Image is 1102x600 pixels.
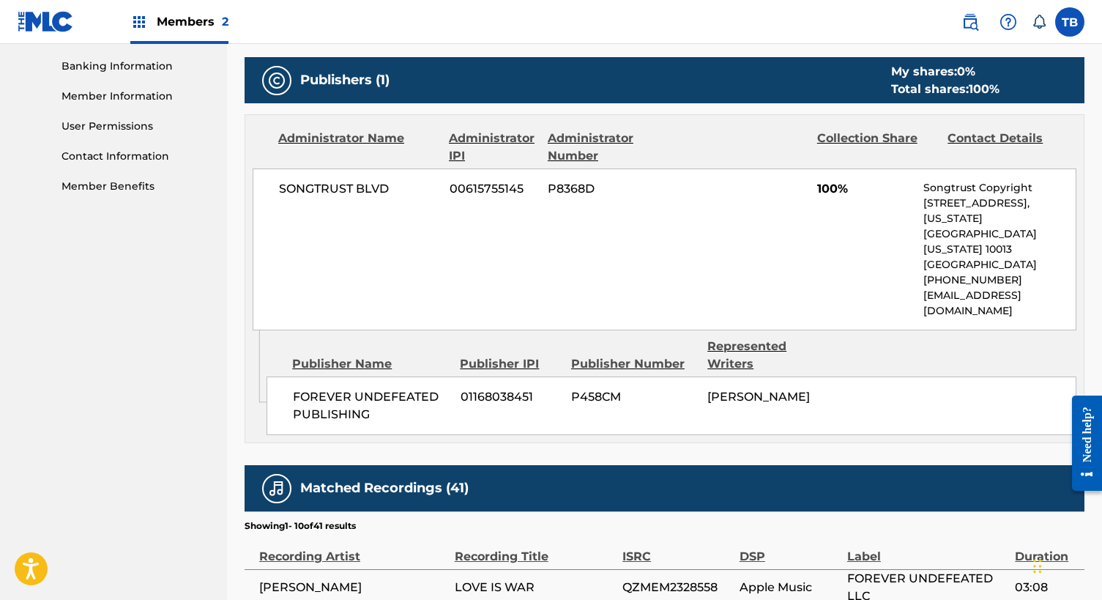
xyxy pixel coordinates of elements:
a: Public Search [956,7,985,37]
img: Publishers [268,72,286,89]
div: Administrator Number [548,130,668,165]
div: Contact Details [948,130,1068,165]
iframe: Resource Center [1061,383,1102,504]
span: LOVE IS WAR [455,579,615,596]
p: [US_STATE][GEOGRAPHIC_DATA][US_STATE] 10013 [923,211,1076,257]
p: Songtrust Copyright [923,180,1076,196]
span: FOREVER UNDEFEATED PUBLISHING [293,388,450,423]
img: search [961,13,979,31]
p: [STREET_ADDRESS], [923,196,1076,211]
div: Publisher IPI [460,355,560,373]
p: [PHONE_NUMBER] [923,273,1076,288]
span: 01168038451 [461,388,560,406]
div: Notifications [1032,15,1046,29]
span: [PERSON_NAME] [707,390,810,404]
span: 0 % [957,64,975,78]
span: 100 % [969,82,999,96]
div: Collection Share [817,130,937,165]
div: Administrator IPI [449,130,537,165]
p: [EMAIL_ADDRESS][DOMAIN_NAME] [923,288,1076,319]
span: QZMEM2328558 [622,579,732,596]
div: Drag [1033,544,1042,588]
a: User Permissions [62,119,209,134]
span: Members [157,13,228,30]
div: Represented Writers [707,338,833,373]
span: 03:08 [1015,579,1077,596]
div: Recording Title [455,533,615,566]
div: Label [847,533,1008,566]
div: DSP [740,533,840,566]
div: Publisher Name [292,355,449,373]
span: 100% [817,180,913,198]
div: Help [994,7,1023,37]
span: Apple Music [740,579,840,596]
span: P458CM [571,388,696,406]
div: Publisher Number [571,355,696,373]
a: Contact Information [62,149,209,164]
a: Member Benefits [62,179,209,194]
span: P8368D [548,180,667,198]
div: My shares: [891,63,999,81]
span: 2 [222,15,228,29]
h5: Matched Recordings (41) [300,480,469,497]
div: Duration [1015,533,1077,566]
img: help [999,13,1017,31]
span: SONGTRUST BLVD [279,180,439,198]
div: Total shares: [891,81,999,98]
img: Matched Recordings [268,480,286,497]
p: Showing 1 - 10 of 41 results [245,519,356,533]
img: Top Rightsholders [130,13,148,31]
h5: Publishers (1) [300,72,390,89]
a: Banking Information [62,59,209,74]
span: 00615755145 [450,180,537,198]
div: ISRC [622,533,732,566]
div: Recording Artist [259,533,447,566]
img: MLC Logo [18,11,74,32]
iframe: Chat Widget [1029,530,1102,600]
a: Member Information [62,89,209,104]
span: [PERSON_NAME] [259,579,447,596]
div: User Menu [1055,7,1084,37]
p: [GEOGRAPHIC_DATA] [923,257,1076,273]
div: Administrator Name [278,130,438,165]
